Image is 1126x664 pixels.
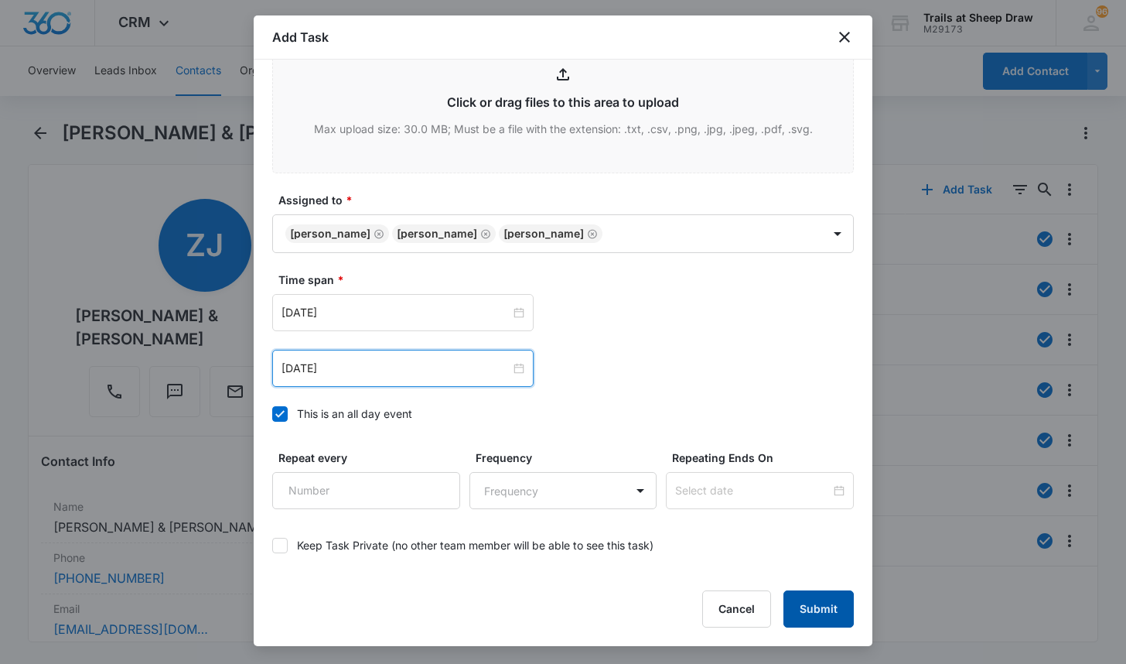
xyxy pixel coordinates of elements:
input: Number [272,472,460,509]
button: close [835,28,854,46]
div: [PERSON_NAME] [503,228,584,239]
div: [PERSON_NAME] [397,228,477,239]
button: Cancel [702,590,771,628]
label: Repeating Ends On [672,450,860,466]
input: Oct 17, 2025 [281,360,510,377]
div: This is an all day event [297,406,412,422]
div: Remove Ethan Esparza-Escobar [477,228,491,239]
h1: Add Task [272,28,329,46]
label: Assigned to [278,192,860,208]
div: Keep Task Private (no other team member will be able to see this task) [297,537,653,553]
div: Remove Micheal Burke [584,228,598,239]
div: Remove Edgar Jimenez [370,228,384,239]
div: [PERSON_NAME] [290,228,370,239]
label: Repeat every [278,450,466,466]
label: Time span [278,272,860,288]
button: Submit [783,590,854,628]
label: Frequency [476,450,664,466]
input: Oct 15, 2025 [281,304,510,321]
input: Select date [675,482,831,499]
